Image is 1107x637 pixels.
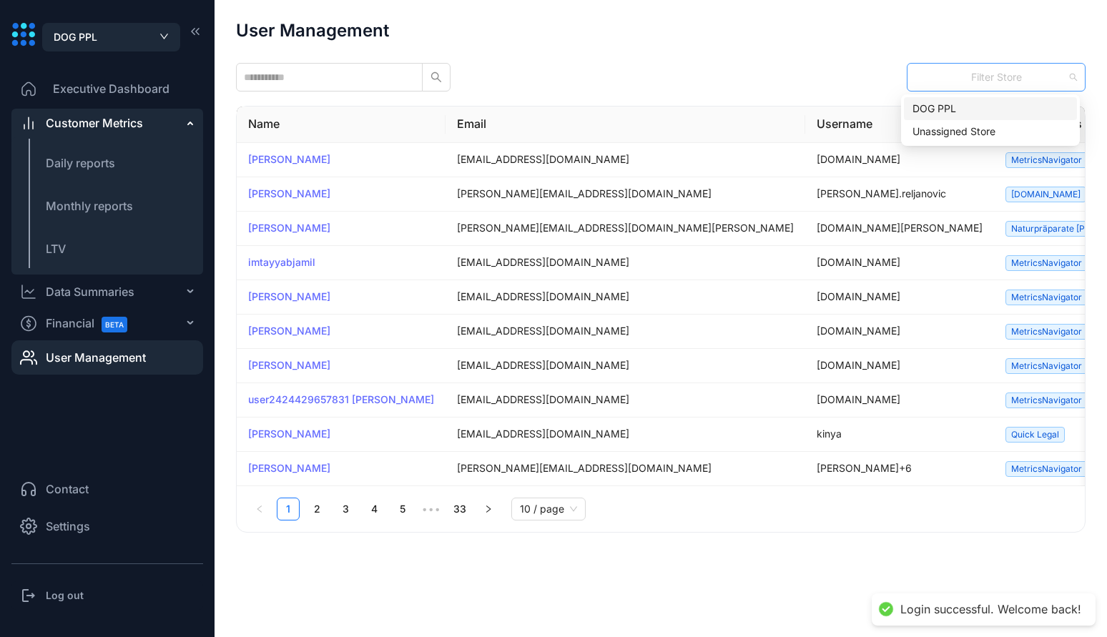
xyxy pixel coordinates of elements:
td: [DOMAIN_NAME] [805,246,994,280]
span: Contact [46,480,89,498]
td: [DOMAIN_NAME] [805,349,994,383]
div: Data Summaries [46,283,134,300]
td: [PERSON_NAME][EMAIL_ADDRESS][DOMAIN_NAME] [446,177,805,212]
span: MetricsNavigator [1005,255,1088,271]
a: user2424429657831 [PERSON_NAME] [248,393,434,405]
li: Next Page [477,498,500,520]
span: MetricsNavigator [1005,392,1088,408]
div: Page Size [511,498,586,520]
div: Customer Metrics [46,114,143,132]
td: [PERSON_NAME][EMAIL_ADDRESS][DOMAIN_NAME] [446,452,805,486]
li: 1 [277,498,300,520]
a: 5 [392,498,413,520]
td: [EMAIL_ADDRESS][DOMAIN_NAME] [446,246,805,280]
span: LTV [46,242,66,256]
div: DOG PPL [904,97,1077,120]
span: Quick Legal [1005,427,1065,443]
div: Login successful. Welcome back! [900,602,1081,617]
li: 33 [448,498,471,520]
td: [DOMAIN_NAME][PERSON_NAME] [805,212,994,246]
span: User Management [46,349,146,366]
span: [DOMAIN_NAME] [1005,187,1086,202]
a: [PERSON_NAME] [248,325,330,337]
span: DOG PPL [54,29,97,45]
li: 5 [391,498,414,520]
td: [PERSON_NAME]+6 [805,452,994,486]
a: [PERSON_NAME] [248,222,330,234]
div: Unassigned Store [912,124,1068,139]
li: 3 [334,498,357,520]
div: Unassigned Store [904,120,1077,143]
span: MetricsNavigator [1005,152,1088,168]
span: down [159,33,169,40]
td: [DOMAIN_NAME] [805,315,994,349]
span: MetricsNavigator [1005,461,1088,477]
a: [PERSON_NAME] [248,428,330,440]
h3: Log out [46,588,84,603]
td: [EMAIL_ADDRESS][DOMAIN_NAME] [446,383,805,418]
span: ••• [420,498,443,520]
a: [PERSON_NAME] [248,462,330,474]
a: [PERSON_NAME] [248,187,330,199]
span: Settings [46,518,90,535]
td: [PERSON_NAME][EMAIL_ADDRESS][DOMAIN_NAME][PERSON_NAME] [446,212,805,246]
li: 4 [363,498,385,520]
a: [PERSON_NAME] [248,153,330,165]
span: Daily reports [46,156,115,170]
span: right [484,505,493,513]
button: DOG PPL [42,23,180,51]
span: MetricsNavigator [1005,290,1088,305]
a: 1 [277,498,299,520]
td: [PERSON_NAME].reljanovic [805,177,994,212]
td: [EMAIL_ADDRESS][DOMAIN_NAME] [446,143,805,177]
span: left [255,505,264,513]
li: Previous Page [248,498,271,520]
th: Name [237,107,446,142]
td: [EMAIL_ADDRESS][DOMAIN_NAME] [446,280,805,315]
span: search [431,71,442,83]
span: Executive Dashboard [53,80,169,97]
button: right [477,498,500,520]
th: Email [446,107,805,142]
a: 4 [363,498,385,520]
a: [PERSON_NAME] [248,359,330,371]
td: [EMAIL_ADDRESS][DOMAIN_NAME] [446,418,805,452]
span: Financial [46,307,140,340]
li: Next 5 Pages [420,498,443,520]
div: DOG PPL [912,101,1068,117]
td: [DOMAIN_NAME] [805,383,994,418]
span: BETA [102,317,127,332]
li: 2 [305,498,328,520]
a: imtayyabjamil [248,256,315,268]
a: 2 [306,498,328,520]
span: MetricsNavigator [1005,324,1088,340]
td: [EMAIL_ADDRESS][DOMAIN_NAME] [446,349,805,383]
span: 10 / page [520,498,577,520]
a: 3 [335,498,356,520]
td: [DOMAIN_NAME] [805,143,994,177]
button: left [248,498,271,520]
span: MetricsNavigator [1005,358,1088,374]
td: [EMAIL_ADDRESS][DOMAIN_NAME] [446,315,805,349]
a: [PERSON_NAME] [248,290,330,302]
a: 33 [449,498,471,520]
td: kinya [805,418,994,452]
span: Monthly reports [46,199,133,213]
th: Username [805,107,994,142]
h1: User Management [236,21,389,40]
td: [DOMAIN_NAME] [805,280,994,315]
